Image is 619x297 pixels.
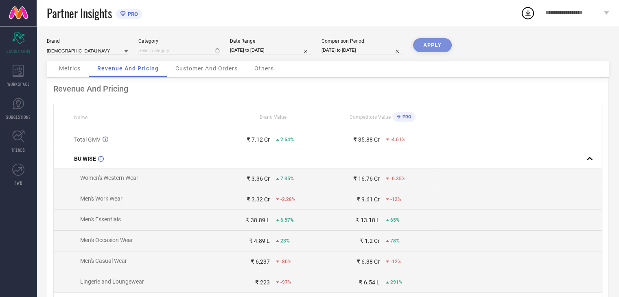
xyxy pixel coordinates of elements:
span: Men's Occasion Wear [80,237,133,243]
span: 2.64% [280,137,294,142]
div: ₹ 3.32 Cr [247,196,270,203]
span: Others [254,65,274,72]
span: PRO [126,11,138,17]
span: TRENDS [11,147,25,153]
div: ₹ 6.38 Cr [357,258,380,265]
div: ₹ 223 [255,279,270,286]
span: 78% [390,238,400,244]
span: Men's Work Wear [80,195,122,202]
div: ₹ 4.89 L [249,238,270,244]
div: ₹ 6,237 [251,258,270,265]
span: SUGGESTIONS [6,114,31,120]
input: Select date range [230,46,311,55]
div: ₹ 13.18 L [356,217,380,223]
span: PRO [400,114,411,120]
span: -4.61% [390,137,405,142]
span: 7.35% [280,176,294,181]
span: Men's Essentials [80,216,121,223]
span: -12% [390,197,401,202]
input: Select comparison period [322,46,403,55]
span: Competitors Value [350,114,391,120]
span: Lingerie and Loungewear [80,278,144,285]
div: Date Range [230,38,311,44]
span: Metrics [59,65,81,72]
span: Customer And Orders [175,65,238,72]
span: -2.28% [280,197,295,202]
span: Brand Value [260,114,287,120]
span: Revenue And Pricing [97,65,159,72]
span: -12% [390,259,401,264]
span: 65% [390,217,400,223]
span: SCORECARDS [7,48,31,54]
div: Brand [47,38,128,44]
span: 23% [280,238,290,244]
div: ₹ 3.36 Cr [247,175,270,182]
div: Comparison Period [322,38,403,44]
span: Women's Western Wear [80,175,138,181]
div: ₹ 6.54 L [359,279,380,286]
span: FWD [15,180,22,186]
div: Open download list [521,6,535,20]
div: ₹ 9.61 Cr [357,196,380,203]
div: Revenue And Pricing [53,84,602,94]
span: Partner Insights [47,5,112,22]
span: Total GMV [74,136,101,143]
div: ₹ 35.88 Cr [353,136,380,143]
span: Name [74,115,87,120]
span: -97% [280,280,291,285]
span: 291% [390,280,402,285]
div: ₹ 38.89 L [246,217,270,223]
span: BU WISE [74,155,96,162]
div: ₹ 16.76 Cr [353,175,380,182]
div: ₹ 7.12 Cr [247,136,270,143]
span: 6.57% [280,217,294,223]
div: Category [138,38,220,44]
span: -80% [280,259,291,264]
span: WORKSPACE [7,81,30,87]
span: Men's Casual Wear [80,258,127,264]
span: -0.35% [390,176,405,181]
div: ₹ 1.2 Cr [360,238,380,244]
